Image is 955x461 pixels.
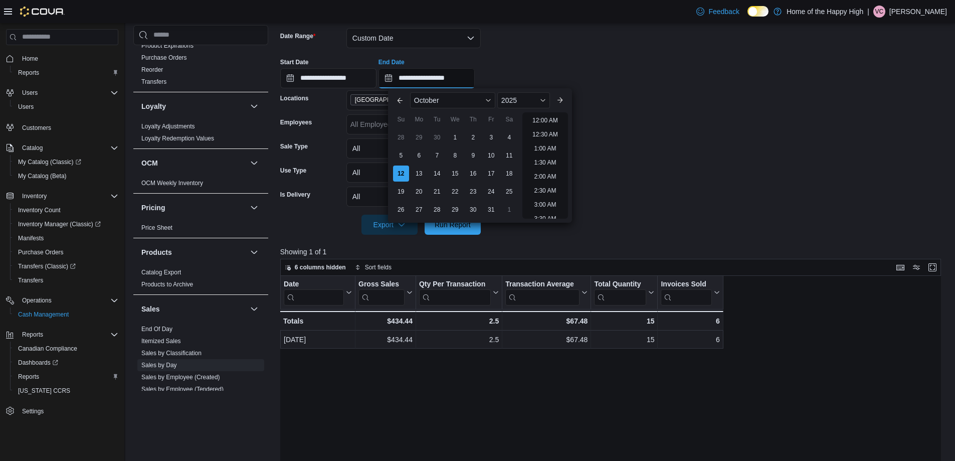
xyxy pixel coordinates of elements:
[18,311,69,319] span: Cash Management
[350,94,446,105] span: Sherwood Park - Wye Road - Fire & Flower
[10,231,122,245] button: Manifests
[18,87,118,99] span: Users
[141,123,195,130] a: Loyalty Adjustments
[14,204,65,216] a: Inventory Count
[447,147,463,164] div: day-8
[14,246,68,258] a: Purchase Orders
[365,263,392,271] span: Sort fields
[661,334,719,346] div: 6
[346,28,481,48] button: Custom Date
[411,202,427,218] div: day-27
[14,101,38,113] a: Users
[141,350,202,357] a: Sales by Classification
[594,280,646,305] div: Total Quantity
[10,66,122,80] button: Reports
[393,111,409,127] div: Su
[358,334,413,346] div: $434.44
[465,202,481,218] div: day-30
[14,218,105,230] a: Inventory Manager (Classic)
[894,261,906,273] button: Keyboard shortcuts
[14,274,118,286] span: Transfers
[393,129,409,145] div: day-28
[18,345,77,353] span: Canadian Compliance
[522,112,568,219] ul: Time
[661,315,719,327] div: 6
[393,147,409,164] div: day-5
[483,202,499,218] div: day-31
[889,6,947,18] p: [PERSON_NAME]
[18,206,61,214] span: Inventory Count
[10,155,122,169] a: My Catalog (Classic)
[18,329,47,341] button: Reports
[141,349,202,357] span: Sales by Classification
[875,6,884,18] span: VC
[14,260,80,272] a: Transfers (Classic)
[18,294,56,306] button: Operations
[552,92,568,108] button: Next month
[14,170,71,182] a: My Catalog (Beta)
[429,111,445,127] div: Tu
[18,69,39,77] span: Reports
[141,179,203,187] span: OCM Weekly Inventory
[505,280,580,305] div: Transaction Average
[284,280,352,305] button: Date
[411,166,427,182] div: day-13
[141,281,193,288] a: Products to Archive
[465,147,481,164] div: day-9
[505,280,588,305] button: Transaction Average
[14,371,43,383] a: Reports
[141,42,194,50] span: Product Expirations
[141,373,220,381] span: Sales by Employee (Created)
[18,405,118,417] span: Settings
[530,142,560,155] li: 1:00 AM
[280,32,316,40] label: Date Range
[530,213,560,225] li: 3:30 AM
[530,185,560,197] li: 2:30 AM
[355,95,433,105] span: [GEOGRAPHIC_DATA] - [GEOGRAPHIC_DATA] - Fire & Flower
[501,129,517,145] div: day-4
[141,325,172,333] span: End Of Day
[141,135,214,142] a: Loyalty Redemption Values
[18,53,42,65] a: Home
[2,120,122,134] button: Customers
[141,326,172,333] a: End Of Day
[358,280,405,289] div: Gross Sales
[501,202,517,218] div: day-1
[133,177,268,193] div: OCM
[2,51,122,66] button: Home
[141,280,193,288] span: Products to Archive
[530,199,560,211] li: 3:00 AM
[141,361,177,369] span: Sales by Day
[429,184,445,200] div: day-21
[661,280,711,289] div: Invoices Sold
[248,303,260,315] button: Sales
[141,66,163,73] a: Reorder
[22,144,43,152] span: Catalog
[483,111,499,127] div: Fr
[18,294,118,306] span: Operations
[14,343,118,355] span: Canadian Compliance
[14,309,118,321] span: Cash Management
[141,54,187,61] a: Purchase Orders
[358,280,413,305] button: Gross Sales
[378,68,475,88] input: Press the down key to enter a popover containing a calendar. Press the escape key to close the po...
[465,129,481,145] div: day-2
[2,328,122,342] button: Reports
[14,357,118,369] span: Dashboards
[22,331,43,339] span: Reports
[20,7,65,17] img: Cova
[280,118,312,126] label: Employees
[141,247,246,257] button: Products
[141,224,172,231] a: Price Sheet
[22,55,38,63] span: Home
[528,114,562,126] li: 12:00 AM
[419,280,491,305] div: Qty Per Transaction
[501,96,517,104] span: 2025
[22,89,38,97] span: Users
[14,156,85,168] a: My Catalog (Classic)
[429,166,445,182] div: day-14
[2,86,122,100] button: Users
[14,385,74,397] a: [US_STATE] CCRS
[141,101,166,111] h3: Loyalty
